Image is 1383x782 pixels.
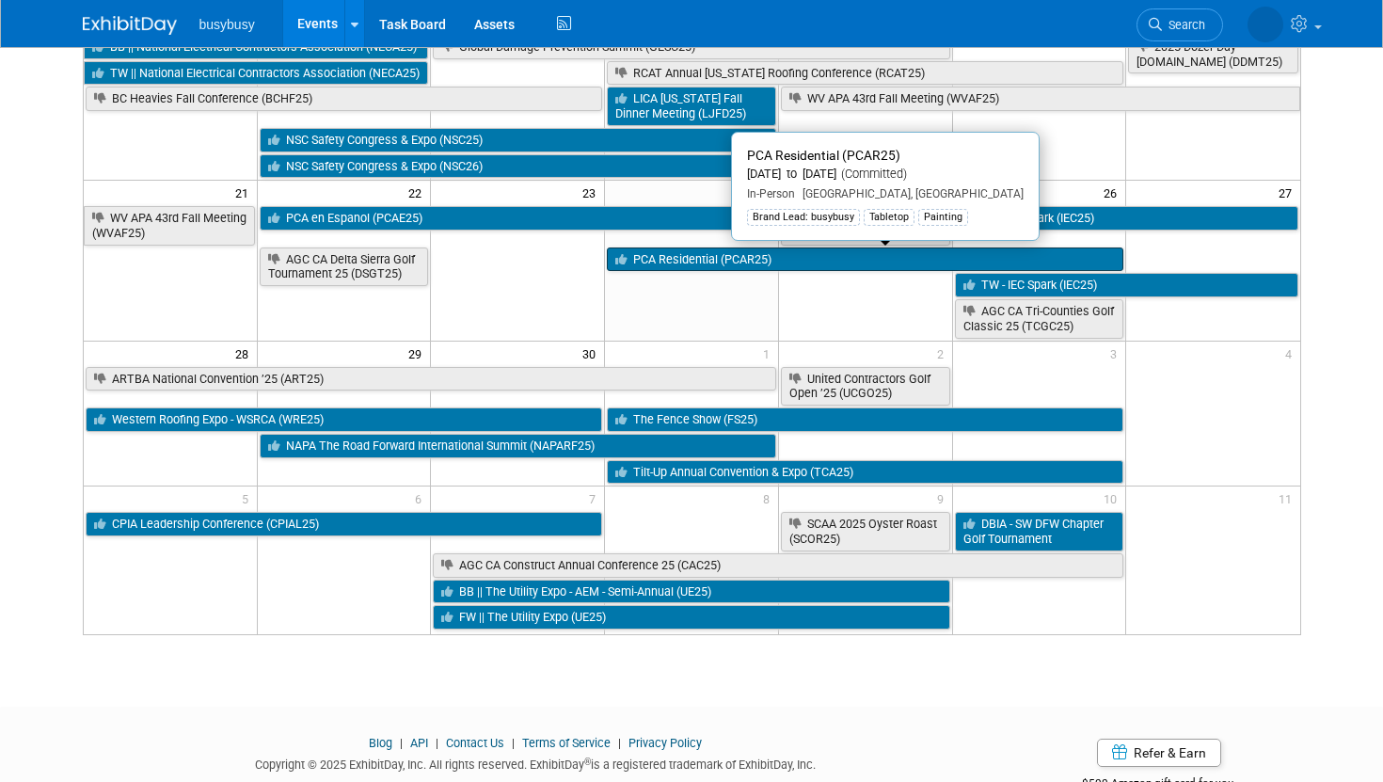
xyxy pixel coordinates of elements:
[761,342,778,365] span: 1
[781,512,950,551] a: SCAA 2025 Oyster Roast (SCOR25)
[935,342,952,365] span: 2
[86,512,603,536] a: CPIA Leadership Conference (CPIAL25)
[433,553,1123,578] a: AGC CA Construct Annual Conference 25 (CAC25)
[410,736,428,750] a: API
[761,487,778,510] span: 8
[433,580,949,604] a: BB || The Utility Expo - AEM - Semi-Annual (UE25)
[260,206,776,231] a: PCA en Espanol (PCAE25)
[1277,487,1300,510] span: 11
[1277,181,1300,204] span: 27
[607,407,1123,432] a: The Fence Show (FS25)
[918,209,968,226] div: Painting
[1137,8,1223,41] a: Search
[613,736,626,750] span: |
[446,736,504,750] a: Contact Us
[955,299,1124,338] a: AGC CA Tri-Counties Golf Classic 25 (TCGC25)
[84,206,255,245] a: WV APA 43rd Fall Meeting (WVAF25)
[607,87,776,125] a: LICA [US_STATE] Fall Dinner Meeting (LJFD25)
[1128,35,1297,73] a: 2025 Dozer Day [DOMAIN_NAME] (DDMT25)
[1283,342,1300,365] span: 4
[607,247,1123,272] a: PCA Residential (PCAR25)
[406,342,430,365] span: 29
[260,434,776,458] a: NAPA The Road Forward International Summit (NAPARF25)
[260,154,776,179] a: NSC Safety Congress & Expo (NSC26)
[431,736,443,750] span: |
[607,61,1123,86] a: RCAT Annual [US_STATE] Roofing Conference (RCAT25)
[955,206,1298,231] a: BB - IEC Spark (IEC25)
[628,736,702,750] a: Privacy Policy
[781,87,1300,111] a: WV APA 43rd Fall Meeting (WVAF25)
[836,167,907,181] span: (Committed)
[433,605,949,630] a: FW || The Utility Expo (UE25)
[83,752,990,774] div: Copyright © 2025 ExhibitDay, Inc. All rights reserved. ExhibitDay is a registered trademark of Ex...
[1248,7,1283,42] img: Nicole McCabe
[795,187,1024,200] span: [GEOGRAPHIC_DATA], [GEOGRAPHIC_DATA]
[507,736,519,750] span: |
[747,167,1024,183] div: [DATE] to [DATE]
[395,736,407,750] span: |
[580,181,604,204] span: 23
[747,209,860,226] div: Brand Lead: busybusy
[1102,181,1125,204] span: 26
[199,17,255,32] span: busybusy
[233,181,257,204] span: 21
[369,736,392,750] a: Blog
[260,247,429,286] a: AGC CA Delta Sierra Golf Tournament 25 (DSGT25)
[406,181,430,204] span: 22
[260,128,776,152] a: NSC Safety Congress & Expo (NSC25)
[522,736,611,750] a: Terms of Service
[86,407,603,432] a: Western Roofing Expo - WSRCA (WRE25)
[83,16,177,35] img: ExhibitDay
[955,512,1124,551] a: DBIA - SW DFW Chapter Golf Tournament
[747,187,795,200] span: In-Person
[935,487,952,510] span: 9
[233,342,257,365] span: 28
[1108,342,1125,365] span: 3
[84,61,429,86] a: TW || National Electrical Contractors Association (NECA25)
[781,367,950,406] a: United Contractors Golf Open ’25 (UCGO25)
[587,487,604,510] span: 7
[86,87,603,111] a: BC Heavies Fall Conference (BCHF25)
[747,148,900,163] span: PCA Residential (PCAR25)
[864,209,914,226] div: Tabletop
[955,273,1298,297] a: TW - IEC Spark (IEC25)
[1102,487,1125,510] span: 10
[1097,739,1221,767] a: Refer & Earn
[580,342,604,365] span: 30
[607,460,1123,485] a: Tilt-Up Annual Convention & Expo (TCA25)
[584,757,591,767] sup: ®
[86,367,776,391] a: ARTBA National Convention ’25 (ART25)
[1162,18,1205,32] span: Search
[413,487,430,510] span: 6
[240,487,257,510] span: 5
